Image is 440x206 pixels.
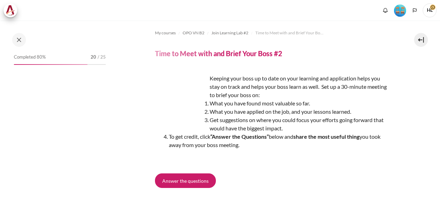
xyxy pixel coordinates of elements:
a: Architeck Architeck [3,3,21,17]
a: Level #4 [391,4,409,17]
li: What you have found most valuable so far. [169,99,391,108]
span: Join Learning Lab #2 [211,30,248,36]
span: OPO VN B2 [183,30,204,36]
strong: share the most useful thing [293,133,359,140]
a: User menu [423,3,437,17]
div: Keeping your boss up to date on your learning and application helps you stay on track and helps y... [155,74,391,163]
a: OPO VN B2 [183,29,204,37]
li: What you have applied on the job, and your lessons learned. [169,108,391,116]
button: Languages [410,5,420,16]
span: / 25 [98,54,106,61]
span: 20 [91,54,96,61]
span: Answer the questions [162,177,209,184]
a: Answer the questions [155,173,216,188]
img: asD [155,74,207,126]
strong: “Answer the Questions” [210,133,269,140]
span: HL [423,3,437,17]
span: To get credit, click below and you took away from your boss meeting. [169,133,381,148]
div: Show notification window with no new notifications [380,5,391,16]
nav: Navigation bar [155,27,391,38]
a: Time to Meet with and Brief Your Boss #2 [255,29,324,37]
h4: Time to Meet with and Brief Your Boss #2 [155,49,282,58]
img: Architeck [6,5,15,16]
a: My courses [155,29,176,37]
span: My courses [155,30,176,36]
span: Time to Meet with and Brief Your Boss #2 [255,30,324,36]
li: Get suggestions on where you could focus your efforts going forward that would have the biggest i... [169,116,391,132]
span: Completed 80% [14,54,46,61]
div: 80% [14,64,88,65]
a: Join Learning Lab #2 [211,29,248,37]
img: Level #4 [394,5,406,17]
